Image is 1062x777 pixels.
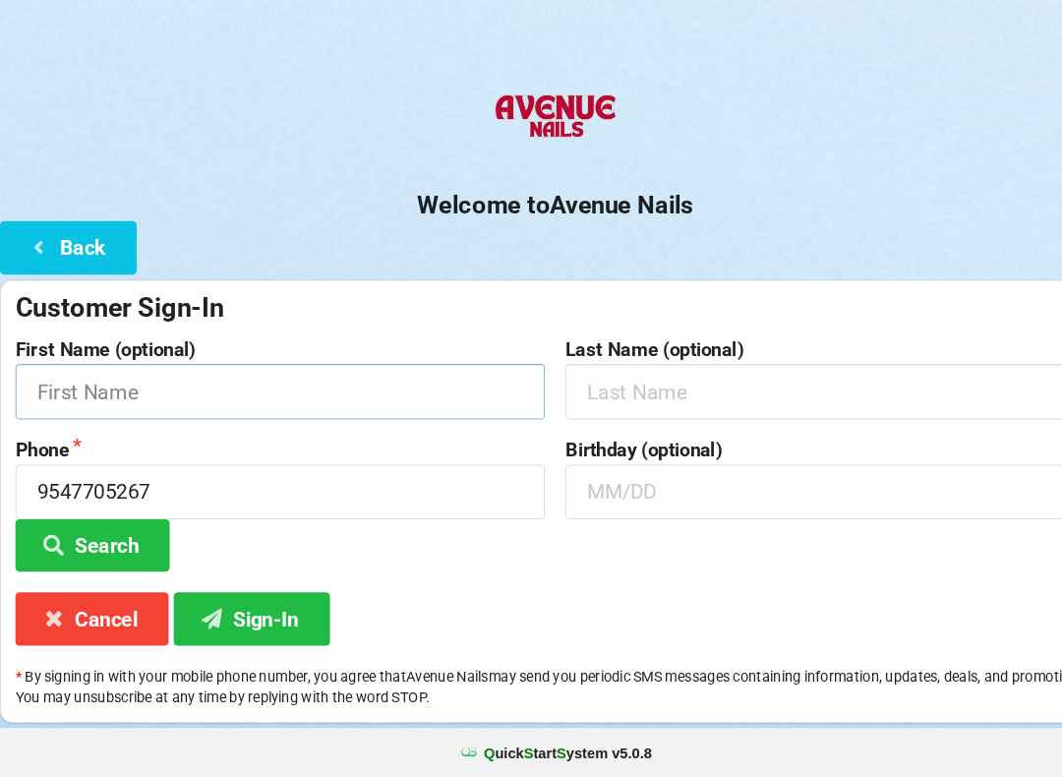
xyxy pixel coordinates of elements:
[541,454,1047,474] label: Birthday (optional)
[15,671,1047,710] p: By signing in with your mobile phone number, you agree that Avenue Nails may send you periodic SM...
[15,312,1047,344] div: Customer Sign-In
[166,600,316,650] button: Sign-In
[15,530,162,580] button: Search
[465,107,596,186] img: AvenueNails-Logo.png
[982,15,1027,29] div: Logout
[439,744,458,763] img: favicon.ico
[463,746,474,761] span: Q
[15,478,521,530] input: 1234567890
[15,382,521,434] input: First Name
[532,746,541,761] span: S
[541,358,1047,378] label: Last Name (optional)
[541,478,1047,530] input: MM/DD
[463,744,623,763] b: uick tart ystem v 5.0.8
[501,746,510,761] span: S
[15,454,521,474] label: Phone
[541,382,1047,434] input: Last Name
[15,358,521,378] label: First Name (optional)
[15,600,161,650] button: Cancel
